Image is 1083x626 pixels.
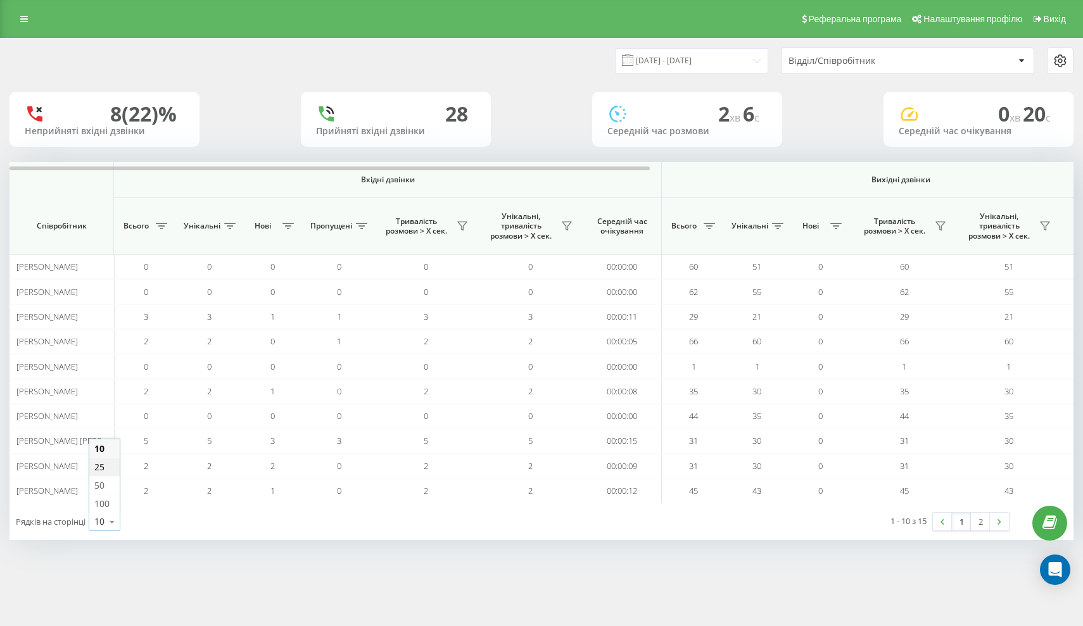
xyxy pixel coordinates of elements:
[998,100,1023,127] span: 0
[900,385,909,397] span: 35
[752,261,761,272] span: 51
[963,211,1035,241] span: Унікальні, тривалість розмови > Х сек.
[689,385,698,397] span: 35
[900,460,909,472] span: 31
[424,435,428,446] span: 5
[207,361,212,372] span: 0
[337,485,341,496] span: 0
[207,261,212,272] span: 0
[900,485,909,496] span: 45
[147,175,628,185] span: Вхідні дзвінки
[689,410,698,422] span: 44
[1004,410,1013,422] span: 35
[752,385,761,397] span: 30
[337,410,341,422] span: 0
[144,435,148,446] span: 5
[337,435,341,446] span: 3
[337,261,341,272] span: 0
[528,410,533,422] span: 0
[144,410,148,422] span: 0
[1023,100,1051,127] span: 20
[184,221,220,231] span: Унікальні
[818,485,823,496] span: 0
[380,216,453,236] span: Тривалість розмови > Х сек.
[25,126,184,137] div: Неприйняті вхідні дзвінки
[858,216,931,236] span: Тривалість розмови > Х сек.
[689,261,698,272] span: 60
[424,311,428,322] span: 3
[445,102,468,126] div: 28
[337,311,341,322] span: 1
[583,279,662,304] td: 00:00:00
[144,311,148,322] span: 3
[752,435,761,446] span: 30
[207,410,212,422] span: 0
[144,286,148,297] span: 0
[144,361,148,372] span: 0
[270,485,275,496] span: 1
[583,304,662,329] td: 00:00:11
[207,286,212,297] span: 0
[795,221,826,231] span: Нові
[207,485,212,496] span: 2
[528,361,533,372] span: 0
[718,100,743,127] span: 2
[923,14,1022,24] span: Налаштування профілю
[16,311,78,322] span: [PERSON_NAME]
[16,261,78,272] span: [PERSON_NAME]
[607,126,767,137] div: Середній час розмови
[583,454,662,479] td: 00:00:09
[528,460,533,472] span: 2
[528,435,533,446] span: 5
[689,435,698,446] span: 31
[16,385,78,397] span: [PERSON_NAME]
[900,261,909,272] span: 60
[583,254,662,279] td: 00:00:00
[1004,311,1013,322] span: 21
[818,286,823,297] span: 0
[424,385,428,397] span: 2
[270,361,275,372] span: 0
[424,485,428,496] span: 2
[900,410,909,422] span: 44
[424,410,428,422] span: 0
[207,335,212,347] span: 2
[1040,554,1070,585] div: Open Intercom Messenger
[689,485,698,496] span: 45
[754,111,759,125] span: c
[16,361,78,372] span: [PERSON_NAME]
[752,311,761,322] span: 21
[890,515,927,527] div: 1 - 10 з 15
[731,221,768,231] span: Унікальні
[424,261,428,272] span: 0
[583,479,662,503] td: 00:00:12
[144,460,148,472] span: 2
[1004,286,1013,297] span: 55
[952,513,971,530] a: 1
[1004,335,1013,347] span: 60
[692,361,696,372] span: 1
[424,361,428,372] span: 0
[94,515,104,528] div: 10
[809,14,902,24] span: Реферальна програма
[900,286,909,297] span: 62
[316,126,476,137] div: Прийняті вхідні дзвінки
[144,485,148,496] span: 2
[337,335,341,347] span: 1
[528,261,533,272] span: 0
[752,335,761,347] span: 60
[424,286,428,297] span: 0
[818,335,823,347] span: 0
[207,460,212,472] span: 2
[207,385,212,397] span: 2
[270,460,275,472] span: 2
[689,335,698,347] span: 66
[144,335,148,347] span: 2
[528,485,533,496] span: 2
[337,361,341,372] span: 0
[424,335,428,347] span: 2
[270,311,275,322] span: 1
[902,361,906,372] span: 1
[755,361,759,372] span: 1
[270,435,275,446] span: 3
